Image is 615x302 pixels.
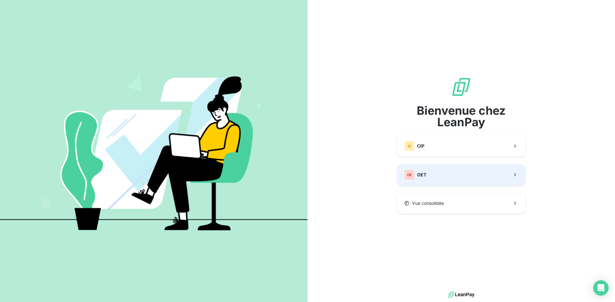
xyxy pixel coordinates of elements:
span: OET [417,172,426,178]
div: Open Intercom Messenger [593,280,609,296]
button: Vue consolidée [397,193,525,213]
span: Vue consolidée [412,200,444,206]
img: logo sigle [451,77,471,97]
button: OEOET [397,164,525,185]
button: CICIP [397,136,525,157]
span: CIP [417,143,424,149]
div: OE [404,170,414,180]
div: CI [404,141,414,151]
span: Bienvenue chez LeanPay [397,105,525,128]
img: logo [448,290,474,299]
